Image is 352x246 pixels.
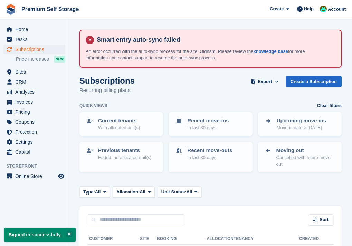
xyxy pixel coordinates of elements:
[317,102,342,109] a: Clear filters
[79,186,110,198] button: Type: All
[259,113,341,135] a: Upcoming move-ins Move-in date > [DATE]
[79,86,135,94] p: Recurring billing plans
[320,6,327,12] img: Anthony Bell
[250,76,280,87] button: Export
[19,3,82,15] a: Premium Self Storage
[3,35,65,44] a: menu
[299,234,319,245] th: Created
[15,171,57,181] span: Online Store
[157,234,207,245] th: Booking
[3,67,65,77] a: menu
[98,117,140,125] p: Current tenants
[277,124,326,131] p: Move-in date > [DATE]
[15,137,57,147] span: Settings
[116,189,140,196] span: Allocation:
[187,189,192,196] span: All
[80,142,162,165] a: Previous tenants Ended, no allocated unit(s)
[3,137,65,147] a: menu
[259,142,341,172] a: Moving out Cancelled with future move-out
[3,45,65,54] a: menu
[187,146,232,154] p: Recent move-outs
[276,154,335,168] p: Cancelled with future move-out
[88,234,140,245] th: Customer
[161,189,187,196] span: Unit Status:
[328,6,346,13] span: Account
[258,78,272,85] span: Export
[286,76,342,87] a: Create a Subscription
[254,49,288,54] a: knowledge base
[320,216,329,223] span: Sort
[98,124,140,131] p: With allocated unit(s)
[57,172,65,180] a: Preview store
[54,56,65,63] div: NEW
[80,113,162,135] a: Current tenants With allocated unit(s)
[277,117,326,125] p: Upcoming move-ins
[86,48,327,61] p: An error occurred with the auto-sync process for the site: Oldham. Please review the for more inf...
[3,87,65,97] a: menu
[15,97,57,107] span: Invoices
[15,25,57,34] span: Home
[15,77,57,87] span: CRM
[207,234,234,245] th: Allocation
[113,186,155,198] button: Allocation: All
[95,189,101,196] span: All
[15,45,57,54] span: Subscriptions
[270,6,284,12] span: Create
[15,87,57,97] span: Analytics
[79,76,135,85] h1: Subscriptions
[3,77,65,87] a: menu
[187,154,232,161] p: In last 30 days
[16,55,65,63] a: Price increases NEW
[98,146,152,154] p: Previous tenants
[234,234,258,245] th: Tenancy
[187,124,229,131] p: In last 30 days
[15,67,57,77] span: Sites
[3,147,65,157] a: menu
[6,163,69,170] span: Storefront
[3,25,65,34] a: menu
[15,127,57,137] span: Protection
[3,117,65,127] a: menu
[3,107,65,117] a: menu
[15,35,57,44] span: Tasks
[187,117,229,125] p: Recent move-ins
[94,36,335,44] h4: Smart entry auto-sync failed
[16,56,49,63] span: Price increases
[83,189,95,196] span: Type:
[3,97,65,107] a: menu
[98,154,152,161] p: Ended, no allocated unit(s)
[140,189,145,196] span: All
[3,171,65,181] a: menu
[6,4,16,15] img: stora-icon-8386f47178a22dfd0bd8f6a31ec36ba5ce8667c1dd55bd0f319d3a0aa187defe.svg
[158,186,201,198] button: Unit Status: All
[4,228,76,242] p: Signed in successfully.
[79,103,107,109] h6: Quick views
[15,117,57,127] span: Coupons
[3,127,65,137] a: menu
[169,113,251,135] a: Recent move-ins In last 30 days
[15,147,57,157] span: Capital
[276,146,335,154] p: Moving out
[140,234,157,245] th: Site
[304,6,314,12] span: Help
[15,107,57,117] span: Pricing
[169,142,251,165] a: Recent move-outs In last 30 days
